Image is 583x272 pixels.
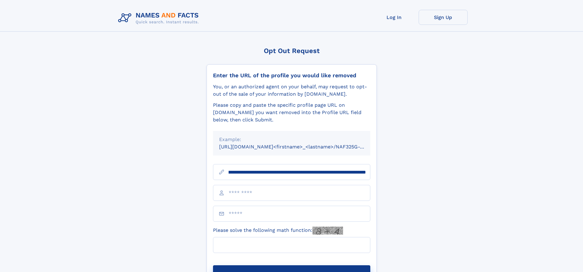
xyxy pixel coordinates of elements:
[116,10,204,26] img: Logo Names and Facts
[213,227,343,235] label: Please solve the following math function:
[370,10,419,25] a: Log In
[213,102,370,124] div: Please copy and paste the specific profile page URL on [DOMAIN_NAME] you want removed into the Pr...
[213,83,370,98] div: You, or an authorized agent on your behalf, may request to opt-out of the sale of your informatio...
[219,144,382,150] small: [URL][DOMAIN_NAME]<firstname>_<lastname>/NAF325G-xxxxxxxx
[219,136,364,143] div: Example:
[419,10,468,25] a: Sign Up
[207,47,377,55] div: Opt Out Request
[213,72,370,79] div: Enter the URL of the profile you would like removed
